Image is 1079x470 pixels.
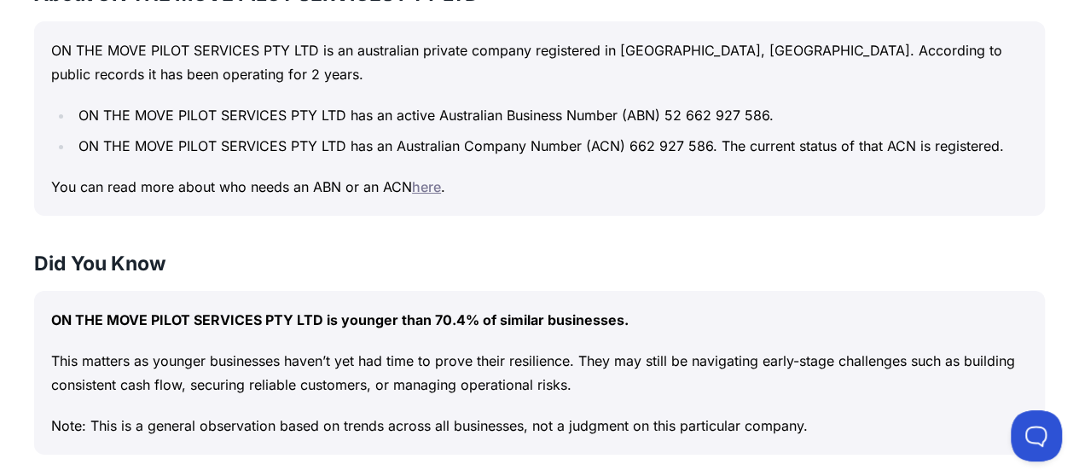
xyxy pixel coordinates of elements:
[73,103,1028,127] li: ON THE MOVE PILOT SERVICES PTY LTD has an active Australian Business Number (ABN) 52 662 927 586.
[51,414,1028,438] p: Note: This is a general observation based on trends across all businesses, not a judgment on this...
[1011,410,1062,461] iframe: Toggle Customer Support
[51,38,1028,86] p: ON THE MOVE PILOT SERVICES PTY LTD is an australian private company registered in [GEOGRAPHIC_DAT...
[51,308,1028,332] p: ON THE MOVE PILOT SERVICES PTY LTD is younger than 70.4% of similar businesses.
[51,349,1028,397] p: This matters as younger businesses haven’t yet had time to prove their resilience. They may still...
[412,178,441,195] a: here
[51,175,1028,199] p: You can read more about who needs an ABN or an ACN .
[34,250,1045,277] h3: Did You Know
[73,134,1028,158] li: ON THE MOVE PILOT SERVICES PTY LTD has an Australian Company Number (ACN) 662 927 586. The curren...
